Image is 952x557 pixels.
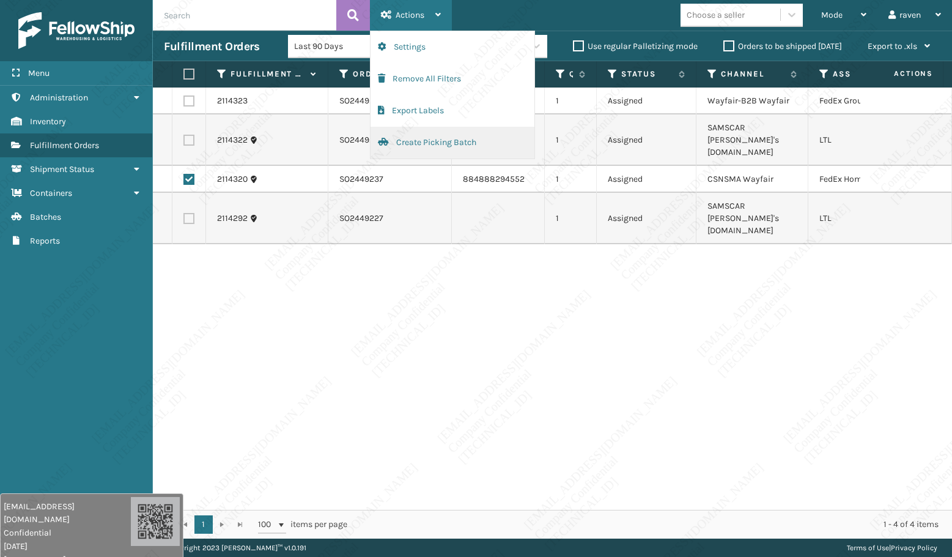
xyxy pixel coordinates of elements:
[696,114,808,166] td: SAMSCAR [PERSON_NAME]'s [DOMAIN_NAME]
[545,114,597,166] td: 1
[808,114,925,166] td: LTL
[808,193,925,244] td: LTL
[328,193,452,244] td: SO2449227
[231,69,304,80] label: Fulfillment Order Id
[30,212,61,222] span: Batches
[597,114,696,166] td: Assigned
[364,518,939,531] div: 1 - 4 of 4 items
[621,69,673,80] label: Status
[30,164,94,174] span: Shipment Status
[194,515,213,534] a: 1
[396,10,424,20] span: Actions
[30,140,99,151] span: Fulfillment Orders
[687,9,745,21] div: Choose a seller
[891,544,937,552] a: Privacy Policy
[30,116,66,127] span: Inventory
[847,544,889,552] a: Terms of Use
[217,173,248,185] a: 2114320
[721,69,784,80] label: Channel
[569,69,573,80] label: Quantity
[855,64,940,84] span: Actions
[30,92,88,103] span: Administration
[4,540,131,553] span: [DATE]
[217,134,248,146] a: 2114322
[371,95,534,127] button: Export Labels
[808,88,925,114] td: FedEx Ground
[573,41,698,51] label: Use regular Palletizing mode
[328,88,452,114] td: SO2449236
[30,188,72,198] span: Containers
[217,212,248,225] a: 2114292
[545,193,597,244] td: 1
[294,40,389,53] div: Last 90 Days
[28,68,50,78] span: Menu
[371,63,534,95] button: Remove All Filters
[168,539,306,557] p: Copyright 2023 [PERSON_NAME]™ v 1.0.191
[18,12,135,49] img: logo
[821,10,843,20] span: Mode
[847,539,937,557] div: |
[463,174,525,184] a: 884888294552
[4,526,131,539] span: Confidential
[696,166,808,193] td: CSNSMA Wayfair
[808,166,925,193] td: FedEx Home Delivery
[868,41,917,51] span: Export to .xls
[545,166,597,193] td: 1
[353,69,428,80] label: Order Number
[597,193,696,244] td: Assigned
[545,88,597,114] td: 1
[371,127,534,159] button: Create Picking Batch
[30,236,60,246] span: Reports
[258,518,276,531] span: 100
[258,515,347,534] span: items per page
[328,166,452,193] td: SO2449237
[696,88,808,114] td: Wayfair-B2B Wayfair
[597,166,696,193] td: Assigned
[696,193,808,244] td: SAMSCAR [PERSON_NAME]'s [DOMAIN_NAME]
[833,69,901,80] label: Assigned Carrier Service
[4,500,131,526] span: [EMAIL_ADDRESS][DOMAIN_NAME]
[723,41,842,51] label: Orders to be shipped [DATE]
[371,31,534,63] button: Settings
[164,39,259,54] h3: Fulfillment Orders
[328,114,452,166] td: SO2449233
[217,95,248,107] a: 2114323
[597,88,696,114] td: Assigned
